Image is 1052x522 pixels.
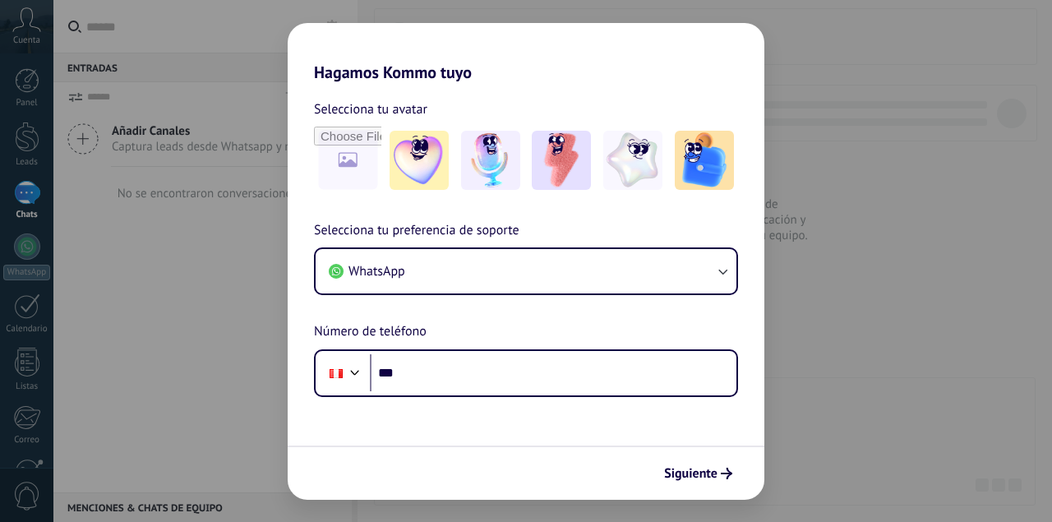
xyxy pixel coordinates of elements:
img: -2.jpeg [461,131,520,190]
img: -3.jpeg [532,131,591,190]
span: Selecciona tu preferencia de soporte [314,220,519,242]
img: -5.jpeg [675,131,734,190]
h2: Hagamos Kommo tuyo [288,23,764,82]
div: Peru: + 51 [321,356,352,390]
button: Siguiente [657,460,740,487]
span: WhatsApp [348,263,405,279]
span: Siguiente [664,468,717,479]
span: Número de teléfono [314,321,427,343]
img: -4.jpeg [603,131,662,190]
img: -1.jpeg [390,131,449,190]
span: Selecciona tu avatar [314,99,427,120]
button: WhatsApp [316,249,736,293]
